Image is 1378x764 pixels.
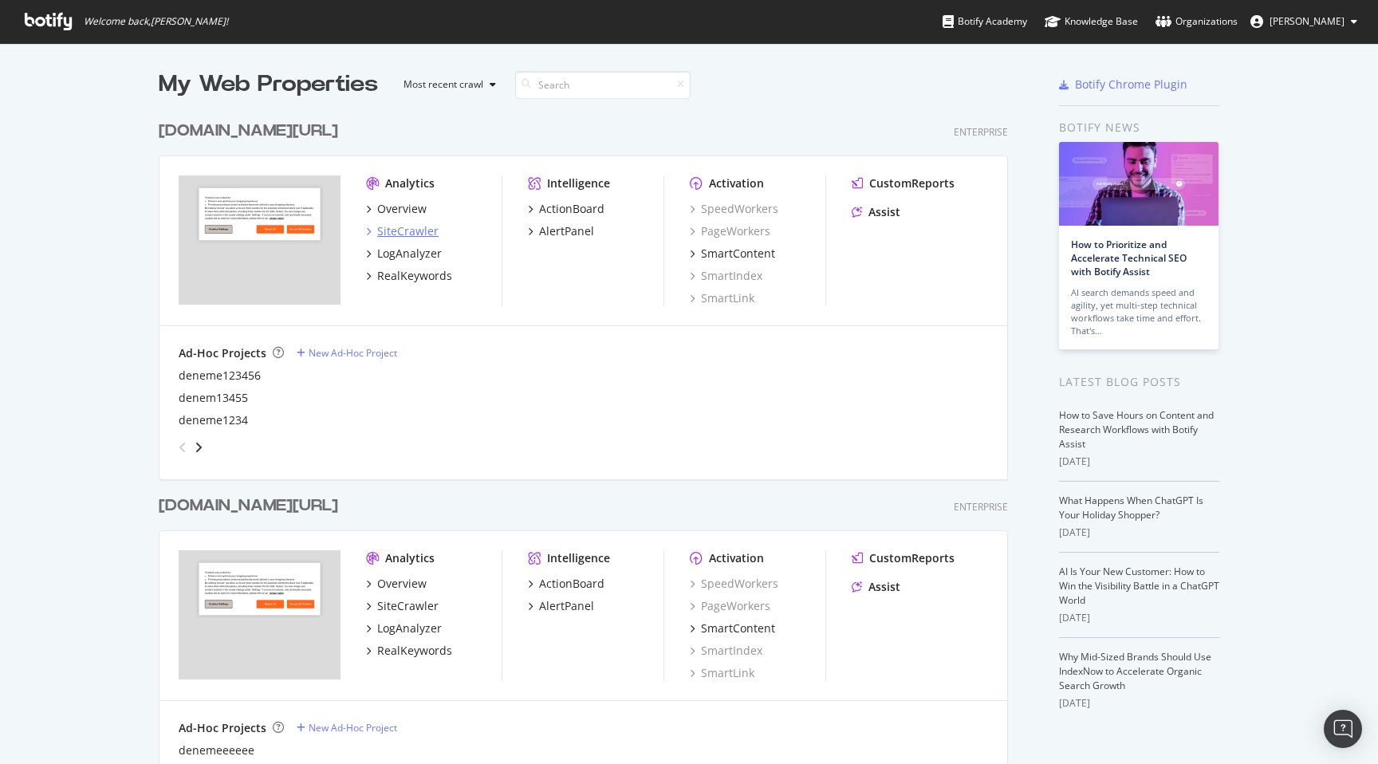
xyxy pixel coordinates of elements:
a: deneme1234 [179,412,248,428]
div: [DATE] [1059,611,1219,625]
a: SpeedWorkers [690,201,778,217]
a: AI Is Your New Customer: How to Win the Visibility Battle in a ChatGPT World [1059,565,1219,607]
a: ActionBoard [528,576,604,592]
div: Analytics [385,175,435,191]
a: LogAnalyzer [366,246,442,262]
a: SmartIndex [690,643,762,659]
a: LogAnalyzer [366,620,442,636]
div: angle-right [193,439,204,455]
a: Assist [852,579,900,595]
a: RealKeywords [366,268,452,284]
div: Overview [377,576,427,592]
a: denemeeeeee [179,742,254,758]
a: SpeedWorkers [690,576,778,592]
div: [DOMAIN_NAME][URL] [159,120,338,143]
div: [DATE] [1059,696,1219,711]
span: Welcome back, [PERSON_NAME] ! [84,15,228,28]
a: Overview [366,576,427,592]
div: Open Intercom Messenger [1324,710,1362,748]
div: CustomReports [869,550,955,566]
a: Botify Chrome Plugin [1059,77,1187,93]
div: Activation [709,550,764,566]
div: New Ad-Hoc Project [309,346,397,360]
a: CustomReports [852,550,955,566]
a: AlertPanel [528,223,594,239]
div: RealKeywords [377,643,452,659]
a: New Ad-Hoc Project [297,346,397,360]
span: Mert Bilgiç [1270,14,1345,28]
a: [DOMAIN_NAME][URL] [159,120,344,143]
a: How to Prioritize and Accelerate Technical SEO with Botify Assist [1071,238,1187,278]
div: Assist [868,579,900,595]
div: Assist [868,204,900,220]
a: What Happens When ChatGPT Is Your Holiday Shopper? [1059,494,1203,522]
div: RealKeywords [377,268,452,284]
div: AI search demands speed and agility, yet multi-step technical workflows take time and effort. Tha... [1071,286,1207,337]
a: How to Save Hours on Content and Research Workflows with Botify Assist [1059,408,1214,451]
a: denem13455 [179,390,248,406]
a: Assist [852,204,900,220]
div: SmartLink [690,665,754,681]
a: [DOMAIN_NAME][URL] [159,494,344,518]
a: PageWorkers [690,223,770,239]
div: ActionBoard [539,576,604,592]
div: Analytics [385,550,435,566]
div: [DOMAIN_NAME][URL] [159,494,338,518]
a: Why Mid-Sized Brands Should Use IndexNow to Accelerate Organic Search Growth [1059,650,1211,692]
div: Latest Blog Posts [1059,373,1219,391]
button: Most recent crawl [391,72,502,97]
div: Enterprise [954,500,1008,514]
a: PageWorkers [690,598,770,614]
div: Botify Academy [943,14,1027,30]
div: SiteCrawler [377,598,439,614]
div: Most recent crawl [404,80,483,89]
div: Intelligence [547,175,610,191]
a: deneme123456 [179,368,261,384]
a: SmartIndex [690,268,762,284]
div: SmartContent [701,620,775,636]
div: CustomReports [869,175,955,191]
div: Intelligence [547,550,610,566]
div: angle-left [172,435,193,460]
button: [PERSON_NAME] [1238,9,1370,34]
div: SmartContent [701,246,775,262]
div: Ad-Hoc Projects [179,720,266,736]
div: New Ad-Hoc Project [309,721,397,734]
div: SiteCrawler [377,223,439,239]
a: SiteCrawler [366,223,439,239]
a: ActionBoard [528,201,604,217]
a: CustomReports [852,175,955,191]
div: Enterprise [954,125,1008,139]
div: [DATE] [1059,455,1219,469]
div: Knowledge Base [1045,14,1138,30]
div: LogAnalyzer [377,246,442,262]
div: Botify Chrome Plugin [1075,77,1187,93]
div: My Web Properties [159,69,378,100]
input: Search [515,71,691,99]
div: AlertPanel [539,223,594,239]
a: SmartContent [690,620,775,636]
img: trendyol.com/ro [179,550,341,679]
div: Overview [377,201,427,217]
a: SmartContent [690,246,775,262]
div: ActionBoard [539,201,604,217]
a: AlertPanel [528,598,594,614]
a: SiteCrawler [366,598,439,614]
img: How to Prioritize and Accelerate Technical SEO with Botify Assist [1059,142,1219,226]
div: Ad-Hoc Projects [179,345,266,361]
a: New Ad-Hoc Project [297,721,397,734]
div: LogAnalyzer [377,620,442,636]
div: Botify news [1059,119,1219,136]
a: SmartLink [690,290,754,306]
